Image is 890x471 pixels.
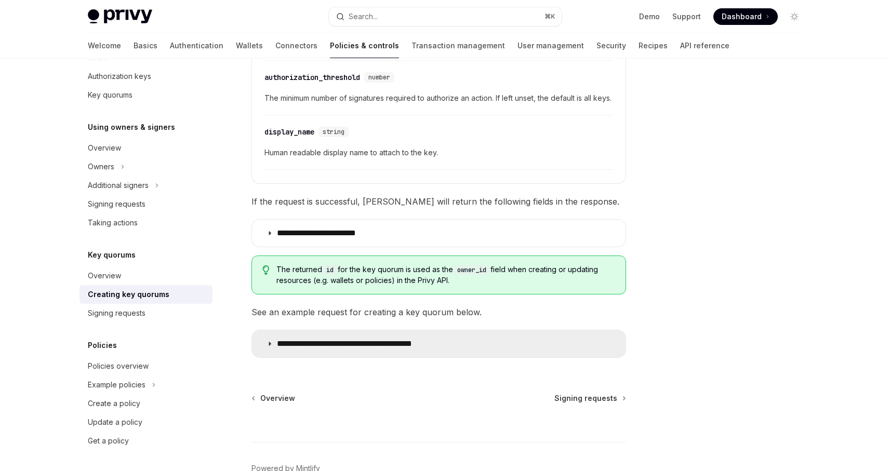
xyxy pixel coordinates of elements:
code: owner_id [453,265,490,275]
a: Policies & controls [330,33,399,58]
span: Human readable display name to attach to the key. [264,146,613,159]
a: Authorization keys [79,67,212,86]
a: Basics [134,33,157,58]
a: Signing requests [554,393,625,403]
div: Key quorums [88,89,132,101]
div: Overview [88,270,121,282]
a: Get a policy [79,432,212,450]
span: Dashboard [722,11,762,22]
a: Taking actions [79,213,212,232]
a: Creating key quorums [79,285,212,304]
svg: Tip [262,265,270,275]
h5: Using owners & signers [88,121,175,133]
div: Authorization keys [88,70,151,83]
a: Wallets [236,33,263,58]
span: number [368,73,390,82]
a: Update a policy [79,413,212,432]
a: Support [672,11,701,22]
a: Transaction management [411,33,505,58]
span: ⌘ K [544,12,555,21]
h5: Key quorums [88,249,136,261]
div: Taking actions [88,217,138,229]
span: string [323,128,344,136]
a: Recipes [639,33,668,58]
div: Additional signers [88,179,149,192]
a: Overview [79,139,212,157]
div: Search... [349,10,378,23]
div: Example policies [88,379,145,391]
div: Update a policy [88,416,142,428]
code: id [322,265,338,275]
div: Get a policy [88,435,129,447]
span: Overview [260,393,295,403]
a: Create a policy [79,394,212,413]
a: Demo [639,11,660,22]
div: Creating key quorums [88,288,169,301]
span: Signing requests [554,393,617,403]
a: Authentication [170,33,223,58]
div: Overview [88,142,121,154]
img: light logo [88,9,152,24]
a: Overview [79,266,212,285]
button: Search...⌘K [329,7,562,26]
a: User management [517,33,584,58]
div: Policies overview [88,360,149,372]
a: Welcome [88,33,121,58]
div: Owners [88,160,114,173]
div: Create a policy [88,397,140,410]
div: display_name [264,127,314,137]
a: API reference [680,33,729,58]
a: Overview [253,393,295,403]
a: Signing requests [79,304,212,322]
div: Signing requests [88,198,145,210]
a: Signing requests [79,195,212,213]
button: Toggle dark mode [786,8,803,25]
span: See an example request for creating a key quorum below. [251,305,626,319]
span: The minimum number of signatures required to authorize an action. If left unset, the default is a... [264,92,613,104]
h5: Policies [88,339,117,352]
a: Security [596,33,626,58]
span: The returned for the key quorum is used as the field when creating or updating resources (e.g. wa... [276,264,615,286]
span: If the request is successful, [PERSON_NAME] will return the following fields in the response. [251,194,626,209]
a: Key quorums [79,86,212,104]
a: Dashboard [713,8,778,25]
a: Policies overview [79,357,212,375]
div: authorization_threshold [264,72,360,83]
a: Connectors [275,33,317,58]
div: Signing requests [88,307,145,319]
